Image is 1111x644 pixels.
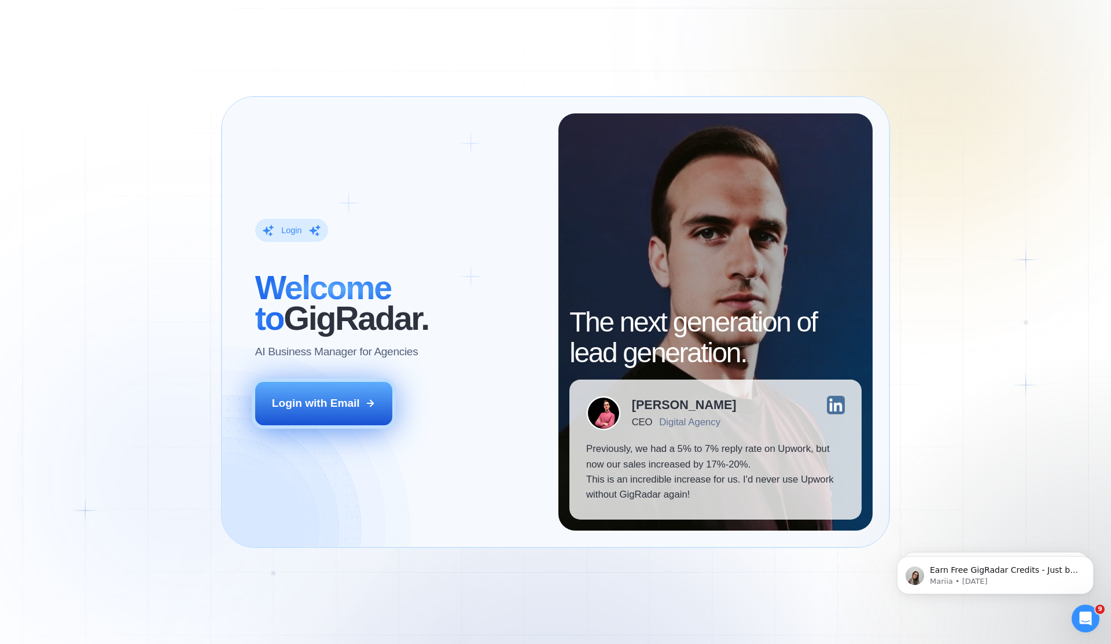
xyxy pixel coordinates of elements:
[255,273,542,334] h2: ‍ GigRadar.
[586,441,845,503] p: Previously, we had a 5% to 7% reply rate on Upwork, but now our sales increased by 17%-20%. This ...
[1095,605,1105,614] span: 9
[281,225,301,236] div: Login
[632,399,737,411] div: [PERSON_NAME]
[569,307,862,369] h2: The next generation of lead generation.
[632,417,652,428] div: CEO
[255,382,393,425] button: Login with Email
[659,417,720,428] div: Digital Agency
[880,532,1111,613] iframe: Intercom notifications message
[1072,605,1099,632] iframe: Intercom live chat
[272,396,360,411] div: Login with Email
[255,269,391,337] span: Welcome to
[255,344,418,359] p: AI Business Manager for Agencies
